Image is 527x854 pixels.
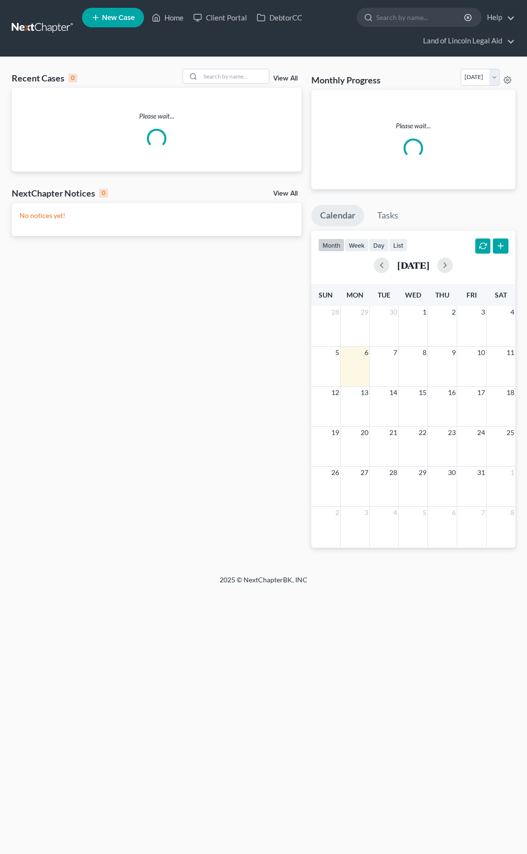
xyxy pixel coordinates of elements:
span: 21 [388,427,398,438]
div: 0 [68,74,77,82]
span: 24 [476,427,486,438]
a: Client Portal [188,9,252,26]
span: 16 [447,387,457,398]
span: 1 [509,467,515,478]
button: list [389,238,407,252]
span: 11 [506,347,515,358]
a: View All [273,190,298,197]
span: 26 [330,467,340,478]
span: 25 [506,427,515,438]
span: 14 [388,387,398,398]
span: 9 [451,347,457,358]
span: Thu [435,291,449,299]
span: New Case [102,14,135,21]
span: 30 [447,467,457,478]
span: 28 [330,306,340,318]
div: NextChapter Notices [12,187,108,199]
p: Please wait... [12,111,302,121]
p: Please wait... [319,121,507,131]
h2: [DATE] [397,260,429,270]
p: No notices yet! [20,211,294,220]
span: 13 [360,387,369,398]
h3: Monthly Progress [311,74,381,86]
span: Fri [466,291,477,299]
span: 22 [418,427,427,438]
span: 31 [476,467,486,478]
div: Recent Cases [12,72,77,84]
span: 2 [451,306,457,318]
a: Calendar [311,205,364,226]
input: Search by name... [376,8,466,26]
span: 30 [388,306,398,318]
span: 1 [422,306,427,318]
span: 23 [447,427,457,438]
span: 4 [509,306,515,318]
span: 19 [330,427,340,438]
span: 8 [422,347,427,358]
span: 5 [422,507,427,518]
span: Mon [346,291,364,299]
span: 18 [506,387,515,398]
span: 20 [360,427,369,438]
span: 17 [476,387,486,398]
span: Tue [378,291,390,299]
span: 2 [334,507,340,518]
a: Help [482,9,515,26]
button: month [318,238,345,252]
div: 0 [99,189,108,198]
span: 29 [360,306,369,318]
span: 6 [451,507,457,518]
span: 4 [392,507,398,518]
a: View All [273,75,298,82]
button: day [369,238,389,252]
button: week [345,238,369,252]
span: 27 [360,467,369,478]
a: Tasks [368,205,407,226]
span: 28 [388,467,398,478]
a: DebtorCC [252,9,307,26]
span: 10 [476,347,486,358]
input: Search by name... [201,69,269,83]
span: 3 [480,306,486,318]
span: 7 [480,507,486,518]
span: Sun [319,291,333,299]
span: Sat [495,291,507,299]
span: 3 [364,507,369,518]
span: 15 [418,387,427,398]
span: 8 [509,507,515,518]
span: 12 [330,387,340,398]
span: 5 [334,347,340,358]
span: Wed [405,291,421,299]
span: 29 [418,467,427,478]
a: Home [147,9,188,26]
div: 2025 © NextChapterBK, INC [29,575,498,593]
span: 6 [364,347,369,358]
a: Land of Lincoln Legal Aid [418,32,515,50]
span: 7 [392,347,398,358]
